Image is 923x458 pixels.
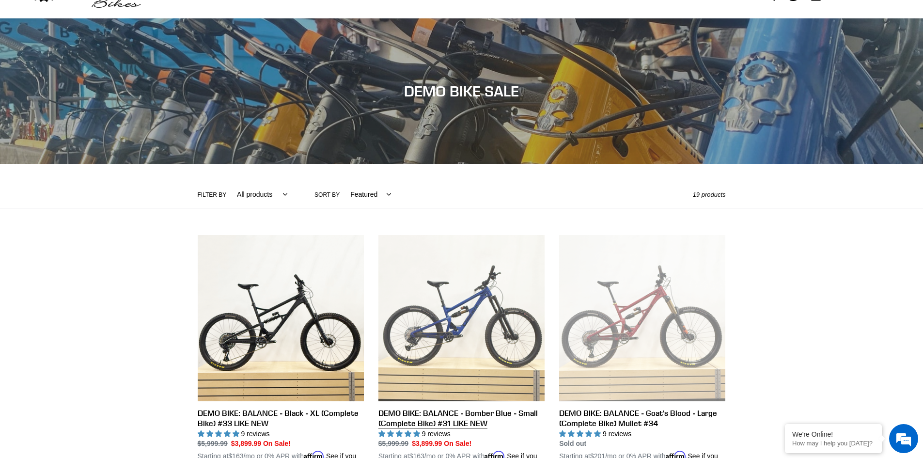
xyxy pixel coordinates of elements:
[198,190,227,199] label: Filter by
[404,82,519,100] span: DEMO BIKE SALE
[693,191,726,198] span: 19 products
[792,440,875,447] p: How may I help you today?
[314,190,340,199] label: Sort by
[159,5,182,28] div: Minimize live chat window
[792,430,875,438] div: We're Online!
[31,48,55,73] img: d_696896380_company_1647369064580_696896380
[11,53,25,68] div: Navigation go back
[65,54,177,67] div: Chat with us now
[5,265,185,299] textarea: Type your message and hit 'Enter'
[56,122,134,220] span: We're online!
